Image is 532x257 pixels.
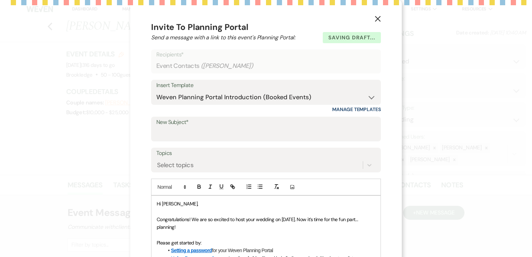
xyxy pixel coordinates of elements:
span: Hi [PERSON_NAME], [157,201,198,207]
span: Please get started by: [157,240,202,246]
div: Event Contacts [156,59,376,73]
span: for your Weven Planning Portal [212,248,273,253]
div: Select topics [157,161,193,170]
label: New Subject* [156,117,376,127]
span: Congratulations! We are so excited to host your wedding on [DATE]. Now it’s time for the fun part... [157,216,359,230]
p: Recipients* [156,50,376,59]
a: Manage Templates [332,106,381,112]
h4: Invite To Planning Portal [151,21,381,33]
span: ( [PERSON_NAME] ) [201,61,253,71]
span: Saving draft... [323,32,381,43]
a: Setting a password [171,248,212,253]
label: Topics [156,148,376,158]
div: Insert Template [156,80,376,91]
h2: Send a message with a link to this event's Planning Portal: [151,33,381,42]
